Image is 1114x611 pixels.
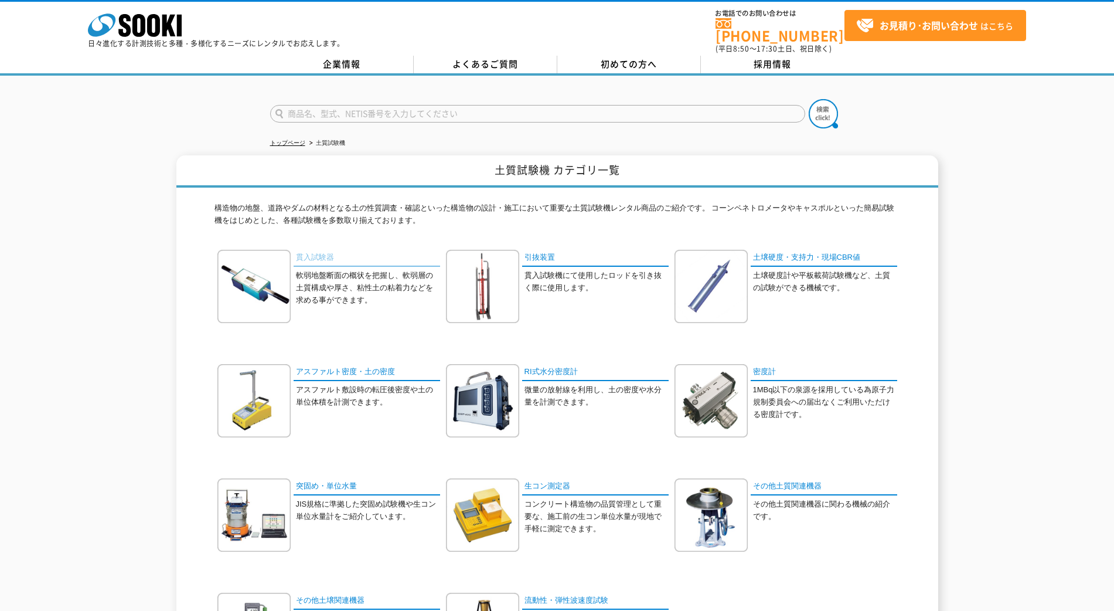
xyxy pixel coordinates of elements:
p: 微量の放射線を利用し、土の密度や水分量を計測できます。 [524,384,669,409]
img: 土壌硬度・支持力・現場CBR値 [674,250,748,323]
a: よくあるご質問 [414,56,557,73]
a: 企業情報 [270,56,414,73]
img: 突固め・単位水量 [217,478,291,552]
strong: お見積り･お問い合わせ [880,18,978,32]
h1: 土質試験機 カテゴリ一覧 [176,155,938,188]
span: 8:50 [733,43,750,54]
a: トップページ [270,140,305,146]
p: 日々進化する計測技術と多種・多様化するニーズにレンタルでお応えします。 [88,40,345,47]
img: btn_search.png [809,99,838,128]
a: [PHONE_NUMBER] [716,18,844,42]
a: 土壌硬度・支持力・現場CBR値 [751,250,897,267]
img: 貫入試験器 [217,250,291,323]
a: 突固め・単位水量 [294,478,440,495]
p: コンクリート構造物の品質管理として重要な、施工前の生コン単位水量が現地で手軽に測定できます。 [524,498,669,535]
p: 貫入試験機にて使用したロッドを引き抜く際に使用します。 [524,270,669,294]
img: RI式水分密度計 [446,364,519,437]
p: 1MBq以下の泉源を採用している為原子力規制委員会への届出なくご利用いただける密度計です。 [753,384,897,420]
a: 密度計 [751,364,897,381]
a: 採用情報 [701,56,844,73]
p: 土壌硬度計や平板載荷試験機など、土質の試験ができる機械です。 [753,270,897,294]
a: アスファルト密度・土の密度 [294,364,440,381]
img: 密度計 [674,364,748,437]
span: お電話でのお問い合わせは [716,10,844,17]
span: 17:30 [757,43,778,54]
a: お見積り･お問い合わせはこちら [844,10,1026,41]
p: その他土質関連機器に関わる機械の紹介です。 [753,498,897,523]
a: その他土壌関連機器 [294,593,440,610]
span: (平日 ～ 土日、祝日除く) [716,43,832,54]
a: 引抜装置 [522,250,669,267]
p: JIS規格に準拠した突固め試験機や生コン単位水量計をご紹介しています。 [296,498,440,523]
a: 初めての方へ [557,56,701,73]
img: その他土質関連機器 [674,478,748,552]
img: アスファルト密度・土の密度 [217,364,291,437]
a: 流動性・弾性波速度試験 [522,593,669,610]
p: 軟弱地盤断面の概状を把握し、軟弱層の土質構成や厚さ、粘性土の粘着力などを求める事ができます。 [296,270,440,306]
span: はこちら [856,17,1013,35]
span: 初めての方へ [601,57,657,70]
a: 生コン測定器 [522,478,669,495]
img: 生コン測定器 [446,478,519,552]
li: 土質試験機 [307,137,345,150]
a: 貫入試験器 [294,250,440,267]
a: その他土質関連機器 [751,478,897,495]
img: 引抜装置 [446,250,519,323]
a: RI式水分密度計 [522,364,669,381]
p: アスファルト敷設時の転圧後密度や土の単位体積を計測できます。 [296,384,440,409]
p: 構造物の地盤、道路やダムの材料となる土の性質調査・確認といった構造物の設計・施工において重要な土質試験機レンタル商品のご紹介です。 コーンペネトロメータやキャスポルといった簡易試験機をはじめとし... [214,202,900,233]
input: 商品名、型式、NETIS番号を入力してください [270,105,805,123]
